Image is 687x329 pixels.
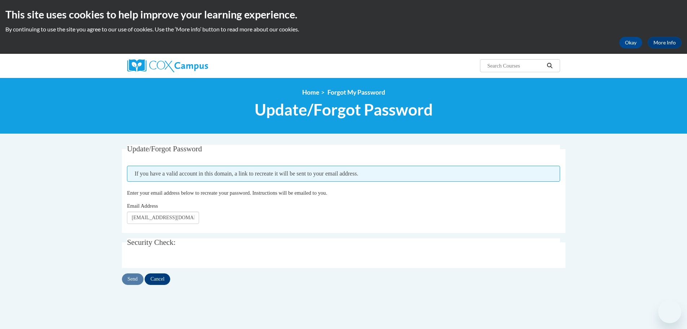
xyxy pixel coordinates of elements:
input: Cancel [145,273,170,285]
span: Security Check: [127,238,176,247]
p: By continuing to use the site you agree to our use of cookies. Use the ‘More info’ button to read... [5,25,682,33]
span: Forgot My Password [327,88,385,96]
input: Email [127,212,199,224]
a: Home [302,88,319,96]
img: Cox Campus [127,59,208,72]
a: Cox Campus [127,59,264,72]
a: More Info [648,37,682,48]
span: Update/Forgot Password [255,100,433,119]
h2: This site uses cookies to help improve your learning experience. [5,7,682,22]
button: Okay [619,37,642,48]
span: Update/Forgot Password [127,144,202,153]
span: Enter your email address below to recreate your password. Instructions will be emailed to you. [127,190,327,196]
button: Search [544,61,555,70]
iframe: Button to launch messaging window [658,300,681,323]
input: Search Courses [486,61,544,70]
span: Email Address [127,203,158,209]
span: If you have a valid account in this domain, a link to recreate it will be sent to your email addr... [127,166,560,182]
